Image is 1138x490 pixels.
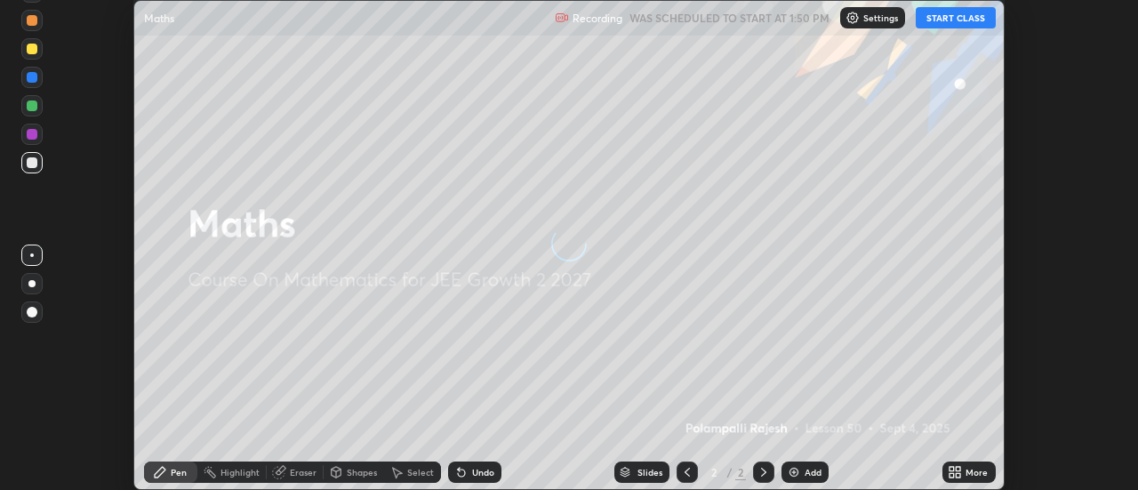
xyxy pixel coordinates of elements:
p: Maths [144,11,174,25]
img: class-settings-icons [845,11,860,25]
img: add-slide-button [787,465,801,479]
div: Shapes [347,468,377,477]
div: 2 [705,467,723,478]
p: Recording [573,12,622,25]
img: recording.375f2c34.svg [555,11,569,25]
div: Add [805,468,821,477]
p: Settings [863,13,898,22]
div: Slides [637,468,662,477]
h5: WAS SCHEDULED TO START AT 1:50 PM [629,10,829,26]
div: Eraser [290,468,317,477]
div: Select [407,468,434,477]
div: More [966,468,988,477]
div: Pen [171,468,187,477]
button: START CLASS [916,7,996,28]
div: / [726,467,732,478]
div: Highlight [220,468,260,477]
div: Undo [472,468,494,477]
div: 2 [735,464,746,480]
